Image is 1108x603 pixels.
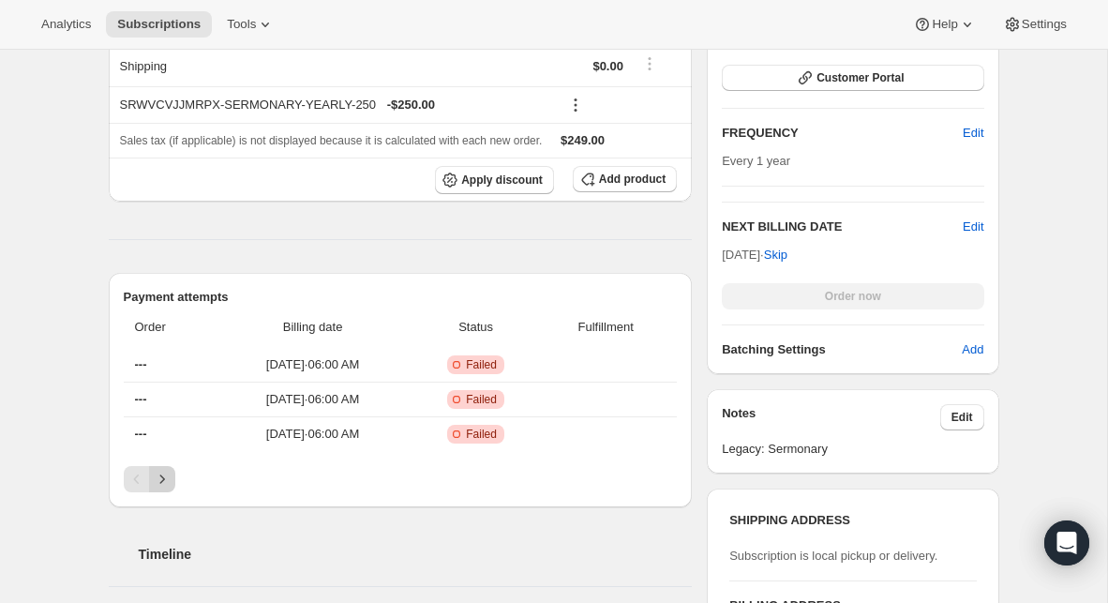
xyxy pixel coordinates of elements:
[992,11,1078,38] button: Settings
[387,96,435,114] span: - $250.00
[561,133,605,147] span: $249.00
[932,17,957,32] span: Help
[722,218,963,236] h2: NEXT BILLING DATE
[219,425,406,444] span: [DATE] · 06:00 AM
[466,427,497,442] span: Failed
[41,17,91,32] span: Analytics
[117,17,201,32] span: Subscriptions
[816,70,904,85] span: Customer Portal
[764,246,787,264] span: Skip
[219,390,406,409] span: [DATE] · 06:00 AM
[592,59,623,73] span: $0.00
[106,11,212,38] button: Subscriptions
[466,392,497,407] span: Failed
[435,166,554,194] button: Apply discount
[124,307,215,348] th: Order
[722,340,962,359] h6: Batching Settings
[124,466,678,492] nav: Pagination
[940,404,984,430] button: Edit
[573,166,677,192] button: Add product
[30,11,102,38] button: Analytics
[120,96,549,114] div: SRWVCVJJMRPX-SERMONARY-YEARLY-250
[1022,17,1067,32] span: Settings
[1044,520,1089,565] div: Open Intercom Messenger
[417,318,534,337] span: Status
[219,355,406,374] span: [DATE] · 06:00 AM
[729,549,937,563] span: Subscription is local pickup or delivery.
[139,545,693,564] h2: Timeline
[135,427,147,441] span: ---
[963,124,983,143] span: Edit
[722,404,940,430] h3: Notes
[951,410,973,425] span: Edit
[120,134,543,147] span: Sales tax (if applicable) is not displayed because it is calculated with each new order.
[722,248,787,262] span: [DATE] ·
[546,318,666,337] span: Fulfillment
[466,357,497,372] span: Failed
[962,340,983,359] span: Add
[902,11,987,38] button: Help
[461,173,543,188] span: Apply discount
[963,218,983,236] button: Edit
[722,124,963,143] h2: FREQUENCY
[219,318,406,337] span: Billing date
[753,240,799,270] button: Skip
[599,172,666,187] span: Add product
[149,466,175,492] button: Next
[951,118,995,148] button: Edit
[124,288,678,307] h2: Payment attempts
[729,511,976,530] h3: SHIPPING ADDRESS
[135,357,147,371] span: ---
[635,53,665,74] button: Shipping actions
[227,17,256,32] span: Tools
[722,154,790,168] span: Every 1 year
[722,440,983,459] span: Legacy: Sermonary
[951,335,995,365] button: Add
[216,11,286,38] button: Tools
[135,392,147,406] span: ---
[722,65,983,91] button: Customer Portal
[109,45,319,86] th: Shipping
